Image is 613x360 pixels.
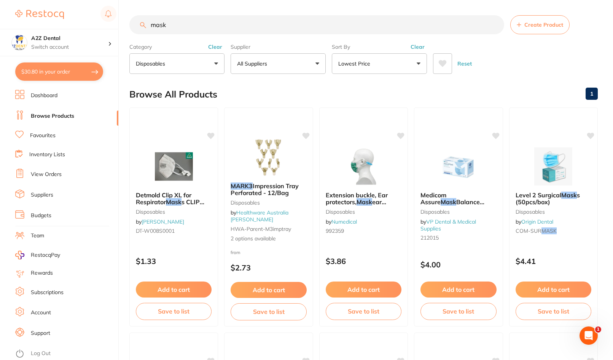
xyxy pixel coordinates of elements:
[29,151,65,158] a: Inventory Lists
[12,35,27,50] img: A2Z Dental
[455,53,474,74] button: Reset
[231,263,306,272] p: $2.73
[332,43,427,50] label: Sort By
[136,198,204,213] span: s CLIP ONLY
[15,348,116,360] button: Log Out
[136,303,212,320] button: Save to list
[136,282,212,298] button: Add to cart
[31,92,57,99] a: Dashboard
[231,43,326,50] label: Supplier
[326,282,401,298] button: Add to cart
[326,257,401,266] p: $3.86
[339,147,388,186] img: Extension buckle, Ear protectors, Mask ear protectors accessories
[516,303,591,320] button: Save to list
[231,200,306,206] small: Disposables
[586,86,598,101] a: 1
[529,147,578,186] img: Level 2 Surgical Masks (50pcs/box)
[129,15,504,34] input: Search Products
[136,218,184,225] span: by
[15,251,24,259] img: RestocqPay
[420,303,496,320] button: Save to list
[326,191,388,206] span: Extension buckle, Ear protectors,
[231,303,306,320] button: Save to list
[31,232,44,240] a: Team
[580,326,598,345] iframe: Intercom live chat
[231,182,299,197] span: Impression Tray Perforated - 12/Bag
[136,60,168,67] p: Disposables
[516,209,591,215] small: disposables
[237,60,270,67] p: All Suppliers
[521,218,553,225] a: Origin Dental
[31,171,62,178] a: View Orders
[31,212,51,219] a: Budgets
[31,309,51,317] a: Account
[31,112,74,120] a: Browse Products
[206,43,225,50] button: Clear
[434,147,483,186] img: Medicom Assure Mask Balance Procedure Earloop Face Masks Level 1 Blue Box Of 50
[338,60,373,67] p: Lowest Price
[541,227,557,234] em: MASK
[420,191,446,206] span: Medicom Assure
[142,218,184,225] a: [PERSON_NAME]
[129,53,225,74] button: Disposables
[326,198,390,213] span: ear protectors accessories
[15,251,60,259] a: RestocqPay
[31,350,51,357] a: Log Out
[231,53,326,74] button: All Suppliers
[15,6,64,23] a: Restocq Logo
[516,282,591,298] button: Add to cart
[420,192,496,206] b: Medicom Assure Mask Balance Procedure Earloop Face Masks Level 1 Blue Box Of 50
[149,147,199,186] img: Detmold Clip XL for Respirator Masks CLIP ONLY
[136,192,212,206] b: Detmold Clip XL for Respirator Masks CLIP ONLY
[326,218,357,225] span: by
[408,43,427,50] button: Clear
[136,191,191,206] span: Detmold Clip XL for Respirator
[420,234,439,241] span: 212015
[231,226,291,232] span: HWA-parent-m3imptray
[331,218,357,225] a: Numedical
[31,289,64,296] a: Subscriptions
[231,209,288,223] a: Healthware Australia [PERSON_NAME]
[357,198,372,206] em: Mask
[136,257,212,266] p: $1.33
[231,282,306,298] button: Add to cart
[326,192,401,206] b: Extension buckle, Ear protectors, Mask ear protectors accessories
[31,43,108,51] p: Switch account
[516,191,561,199] span: Level 2 Surgical
[231,182,306,197] b: MARK3 Impression Tray Perforated - 12/Bag
[231,182,253,190] em: MARK3
[516,227,541,234] span: COM-SUR
[326,303,401,320] button: Save to list
[31,330,50,337] a: Support
[31,35,108,42] h4: A2Z Dental
[129,89,217,100] h2: Browse All Products
[516,192,591,206] b: Level 2 Surgical Masks (50pcs/box)
[420,218,476,232] a: VP Dental & Medical Supplies
[136,209,212,215] small: disposables
[31,191,53,199] a: Suppliers
[524,22,563,28] span: Create Product
[510,15,570,34] button: Create Product
[516,218,553,225] span: by
[129,43,225,50] label: Category
[231,209,288,223] span: by
[420,209,496,215] small: disposables
[244,138,293,176] img: MARK3 Impression Tray Perforated - 12/Bag
[31,251,60,259] span: RestocqPay
[595,326,601,333] span: 1
[326,227,344,234] span: 992359
[31,269,53,277] a: Rewards
[231,250,240,255] span: from
[516,191,580,206] span: s (50pcs/box)
[15,62,103,81] button: $30.80 in your order
[420,218,476,232] span: by
[561,191,577,199] em: Mask
[166,198,182,206] em: Mask
[15,10,64,19] img: Restocq Logo
[420,282,496,298] button: Add to cart
[441,198,456,206] em: Mask
[231,235,306,243] span: 2 options available
[136,227,175,234] span: DT-W008S0001
[30,132,56,139] a: Favourites
[516,257,591,266] p: $4.41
